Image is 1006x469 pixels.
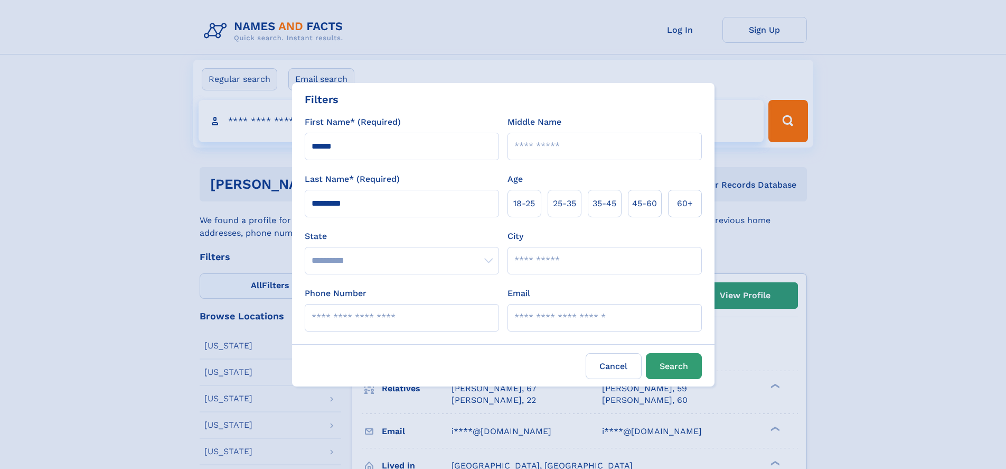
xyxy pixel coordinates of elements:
span: 25‑35 [553,197,576,210]
label: Email [507,287,530,300]
label: Cancel [586,353,642,379]
label: Phone Number [305,287,366,300]
span: 45‑60 [632,197,657,210]
div: Filters [305,91,339,107]
button: Search [646,353,702,379]
label: Middle Name [507,116,561,128]
span: 35‑45 [593,197,616,210]
label: First Name* (Required) [305,116,401,128]
span: 18‑25 [513,197,535,210]
span: 60+ [677,197,693,210]
label: State [305,230,499,243]
label: Age [507,173,523,186]
label: Last Name* (Required) [305,173,400,186]
label: City [507,230,523,243]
